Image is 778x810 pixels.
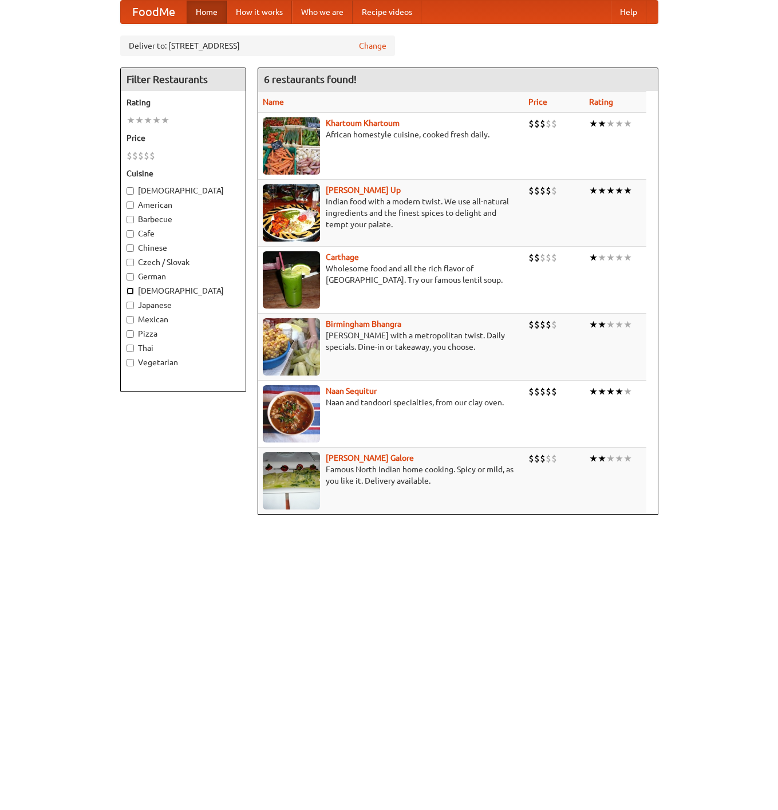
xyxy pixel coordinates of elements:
li: ★ [606,452,615,465]
li: ★ [589,251,598,264]
p: Indian food with a modern twist. We use all-natural ingredients and the finest spices to delight ... [263,196,519,230]
p: [PERSON_NAME] with a metropolitan twist. Daily specials. Dine-in or takeaway, you choose. [263,330,519,353]
h5: Price [127,132,240,144]
li: $ [551,117,557,130]
a: Help [611,1,646,23]
li: $ [144,149,149,162]
label: Czech / Slovak [127,256,240,268]
li: ★ [598,184,606,197]
label: Japanese [127,299,240,311]
a: Birmingham Bhangra [326,319,401,329]
input: Chinese [127,244,134,252]
li: $ [546,385,551,398]
label: Vegetarian [127,357,240,368]
label: German [127,271,240,282]
li: $ [540,184,546,197]
li: ★ [144,114,152,127]
label: Thai [127,342,240,354]
li: $ [534,318,540,331]
li: ★ [606,385,615,398]
li: ★ [623,385,632,398]
a: Khartoum Khartoum [326,118,400,128]
li: $ [540,318,546,331]
label: Barbecue [127,214,240,225]
li: $ [546,251,551,264]
img: khartoum.jpg [263,117,320,175]
li: $ [546,318,551,331]
input: [DEMOGRAPHIC_DATA] [127,187,134,195]
label: [DEMOGRAPHIC_DATA] [127,285,240,297]
li: $ [534,385,540,398]
label: Pizza [127,328,240,339]
input: Barbecue [127,216,134,223]
h4: Filter Restaurants [121,68,246,91]
li: $ [546,184,551,197]
li: ★ [623,452,632,465]
li: $ [551,385,557,398]
li: ★ [152,114,161,127]
li: $ [528,251,534,264]
li: ★ [615,318,623,331]
input: German [127,273,134,280]
li: ★ [161,114,169,127]
li: $ [534,251,540,264]
li: $ [528,385,534,398]
li: ★ [589,117,598,130]
li: ★ [127,114,135,127]
a: [PERSON_NAME] Up [326,185,401,195]
a: Who we are [292,1,353,23]
li: $ [138,149,144,162]
a: Naan Sequitur [326,386,377,396]
li: $ [528,318,534,331]
li: $ [534,452,540,465]
p: Naan and tandoori specialties, from our clay oven. [263,397,519,408]
li: ★ [589,318,598,331]
li: $ [551,184,557,197]
li: $ [149,149,155,162]
ng-pluralize: 6 restaurants found! [264,74,357,85]
li: ★ [135,114,144,127]
li: ★ [598,251,606,264]
li: ★ [615,251,623,264]
li: $ [540,117,546,130]
label: Chinese [127,242,240,254]
li: $ [132,149,138,162]
li: $ [546,452,551,465]
li: ★ [615,385,623,398]
li: $ [528,117,534,130]
li: ★ [615,184,623,197]
li: ★ [589,385,598,398]
li: $ [528,184,534,197]
label: [DEMOGRAPHIC_DATA] [127,185,240,196]
a: Carthage [326,252,359,262]
a: FoodMe [121,1,187,23]
input: Mexican [127,316,134,323]
img: carthage.jpg [263,251,320,309]
li: ★ [623,318,632,331]
li: ★ [623,251,632,264]
li: ★ [589,452,598,465]
a: Change [359,40,386,52]
input: Japanese [127,302,134,309]
li: ★ [606,184,615,197]
label: Cafe [127,228,240,239]
li: $ [534,184,540,197]
li: $ [551,452,557,465]
input: Thai [127,345,134,352]
li: ★ [615,117,623,130]
li: $ [551,318,557,331]
input: Cafe [127,230,134,238]
div: Deliver to: [STREET_ADDRESS] [120,35,395,56]
input: [DEMOGRAPHIC_DATA] [127,287,134,295]
a: [PERSON_NAME] Galore [326,453,414,463]
input: Pizza [127,330,134,338]
li: ★ [606,251,615,264]
li: $ [540,251,546,264]
p: Famous North Indian home cooking. Spicy or mild, as you like it. Delivery available. [263,464,519,487]
a: Rating [589,97,613,106]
